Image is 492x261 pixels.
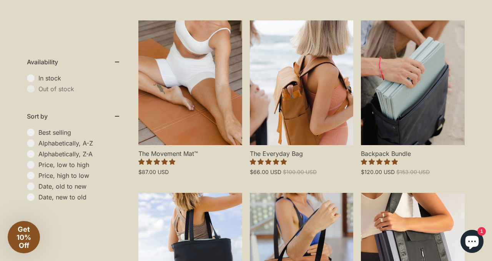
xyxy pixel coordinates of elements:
span: Price, low to high [38,161,119,169]
span: Date, old to new [38,182,119,190]
span: $120.00 USD [361,169,395,175]
a: The Everyday Bag 4.97 stars $66.00 USD $100.00 USD [250,145,354,176]
span: $100.00 USD [283,169,317,175]
span: $87.00 USD [138,169,169,175]
span: Get 10% Off [17,225,31,249]
a: The Movement Mat™ [138,20,242,145]
div: Get 10% Off [8,221,40,253]
span: Alphabetically, Z-A [38,150,119,158]
a: The Everyday Bag [250,20,354,145]
span: $66.00 USD [250,169,281,175]
span: Alphabetically, A-Z [38,139,119,147]
summary: Availability [27,50,119,74]
span: The Movement Mat™ [138,145,242,158]
span: Out of stock [38,85,119,93]
span: In stock [38,74,119,82]
inbox-online-store-chat: Shopify online store chat [458,230,486,255]
a: Backpack Bundle [361,20,465,145]
span: 4.97 stars [250,158,287,166]
span: Price, high to low [38,172,119,179]
span: Date, new to old [38,193,119,201]
span: 5.00 stars [361,158,398,166]
a: The Movement Mat™ 4.86 stars $87.00 USD [138,145,242,176]
a: Backpack Bundle 5.00 stars $120.00 USD $153.00 USD [361,145,465,176]
span: Best selling [38,129,119,136]
span: The Everyday Bag [250,145,354,158]
span: $153.00 USD [396,169,430,175]
span: Backpack Bundle [361,145,465,158]
span: 4.86 stars [138,158,175,166]
summary: Sort by [27,104,119,129]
